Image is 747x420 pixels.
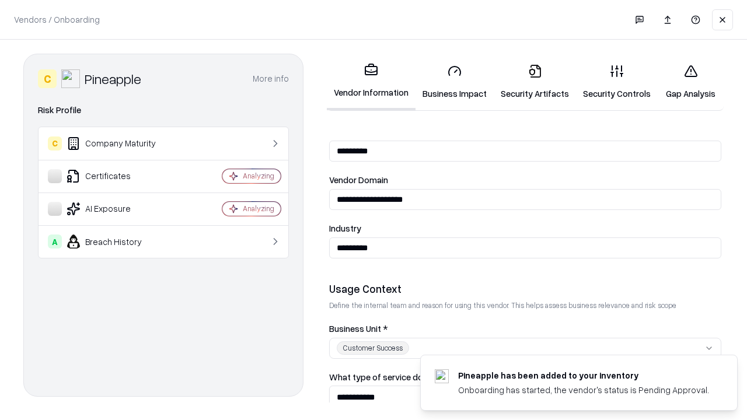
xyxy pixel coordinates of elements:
[48,235,187,249] div: Breach History
[243,171,274,181] div: Analyzing
[337,341,409,355] div: Customer Success
[243,204,274,213] div: Analyzing
[494,55,576,109] a: Security Artifacts
[329,338,721,359] button: Customer Success
[458,384,709,396] div: Onboarding has started, the vendor's status is Pending Approval.
[61,69,80,88] img: Pineapple
[576,55,658,109] a: Security Controls
[38,69,57,88] div: C
[329,300,721,310] p: Define the internal team and reason for using this vendor. This helps assess business relevance a...
[329,224,721,233] label: Industry
[85,69,141,88] div: Pineapple
[48,235,62,249] div: A
[329,373,721,381] label: What type of service does the vendor provide? *
[48,136,62,150] div: C
[327,54,416,110] a: Vendor Information
[48,136,187,150] div: Company Maturity
[435,369,449,383] img: pineappleenergy.com
[253,68,289,89] button: More info
[329,324,721,333] label: Business Unit *
[658,55,724,109] a: Gap Analysis
[48,169,187,183] div: Certificates
[14,13,100,26] p: Vendors / Onboarding
[416,55,494,109] a: Business Impact
[38,103,289,117] div: Risk Profile
[329,176,721,184] label: Vendor Domain
[458,369,709,381] div: Pineapple has been added to your inventory
[48,202,187,216] div: AI Exposure
[329,282,721,296] div: Usage Context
